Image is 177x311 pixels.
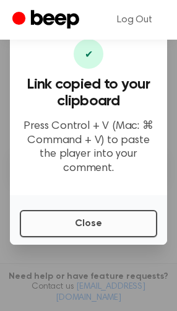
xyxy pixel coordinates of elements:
a: Log Out [105,5,165,35]
h3: Link copied to your clipboard [20,76,157,110]
p: Press Control + V (Mac: ⌘ Command + V) to paste the player into your comment. [20,120,157,175]
button: Close [20,210,157,237]
a: Beep [12,8,82,32]
div: ✔ [74,39,103,69]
